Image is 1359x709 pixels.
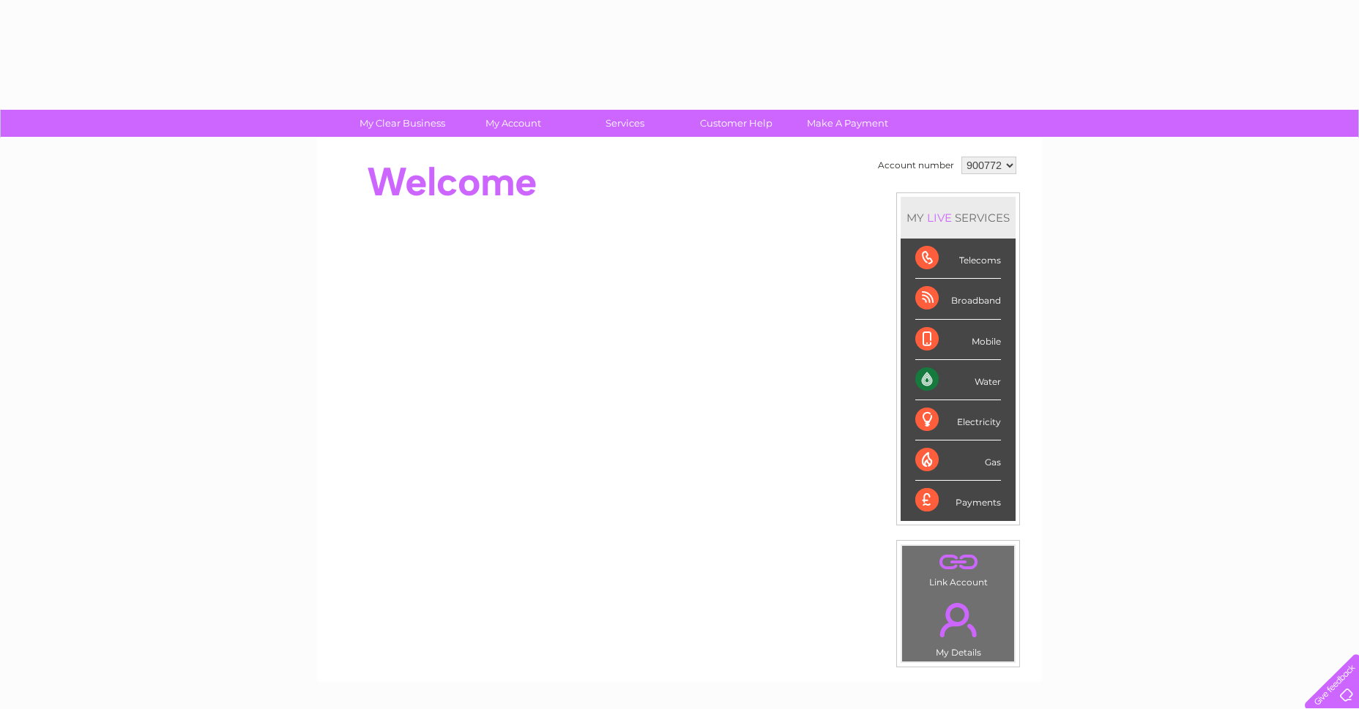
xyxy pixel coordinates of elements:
div: MY SERVICES [901,197,1016,239]
div: Mobile [915,320,1001,360]
a: . [906,594,1010,645]
a: Customer Help [676,110,797,137]
div: Telecoms [915,239,1001,279]
td: My Details [901,590,1015,662]
div: Gas [915,440,1001,481]
div: Broadband [915,279,1001,319]
div: Electricity [915,400,1001,440]
a: My Account [453,110,574,137]
a: My Clear Business [342,110,463,137]
a: Make A Payment [787,110,908,137]
a: Services [565,110,685,137]
a: . [906,549,1010,575]
div: Water [915,360,1001,400]
div: Payments [915,481,1001,520]
td: Account number [874,153,958,178]
div: LIVE [924,211,955,225]
td: Link Account [901,545,1015,591]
